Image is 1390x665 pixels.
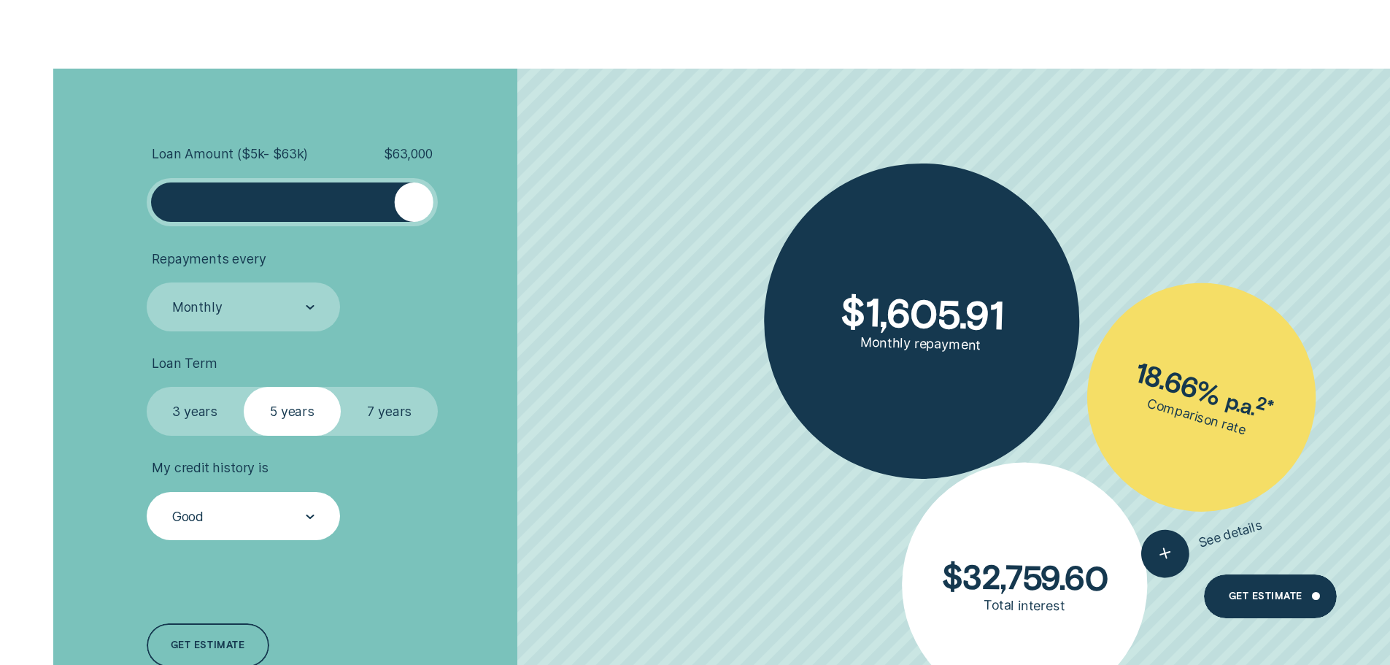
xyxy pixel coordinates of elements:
label: 7 years [341,387,438,436]
label: 5 years [244,387,341,436]
div: Monthly [172,299,223,315]
span: My credit history is [152,460,268,476]
span: Loan Amount ( $5k - $63k ) [152,146,308,162]
span: See details [1197,517,1264,550]
button: See details [1135,502,1268,583]
span: $ 63,000 [384,146,433,162]
span: Repayments every [152,251,266,267]
span: Loan Term [152,355,217,372]
a: Get Estimate [1204,574,1336,618]
label: 3 years [147,387,244,436]
div: Good [172,509,204,525]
